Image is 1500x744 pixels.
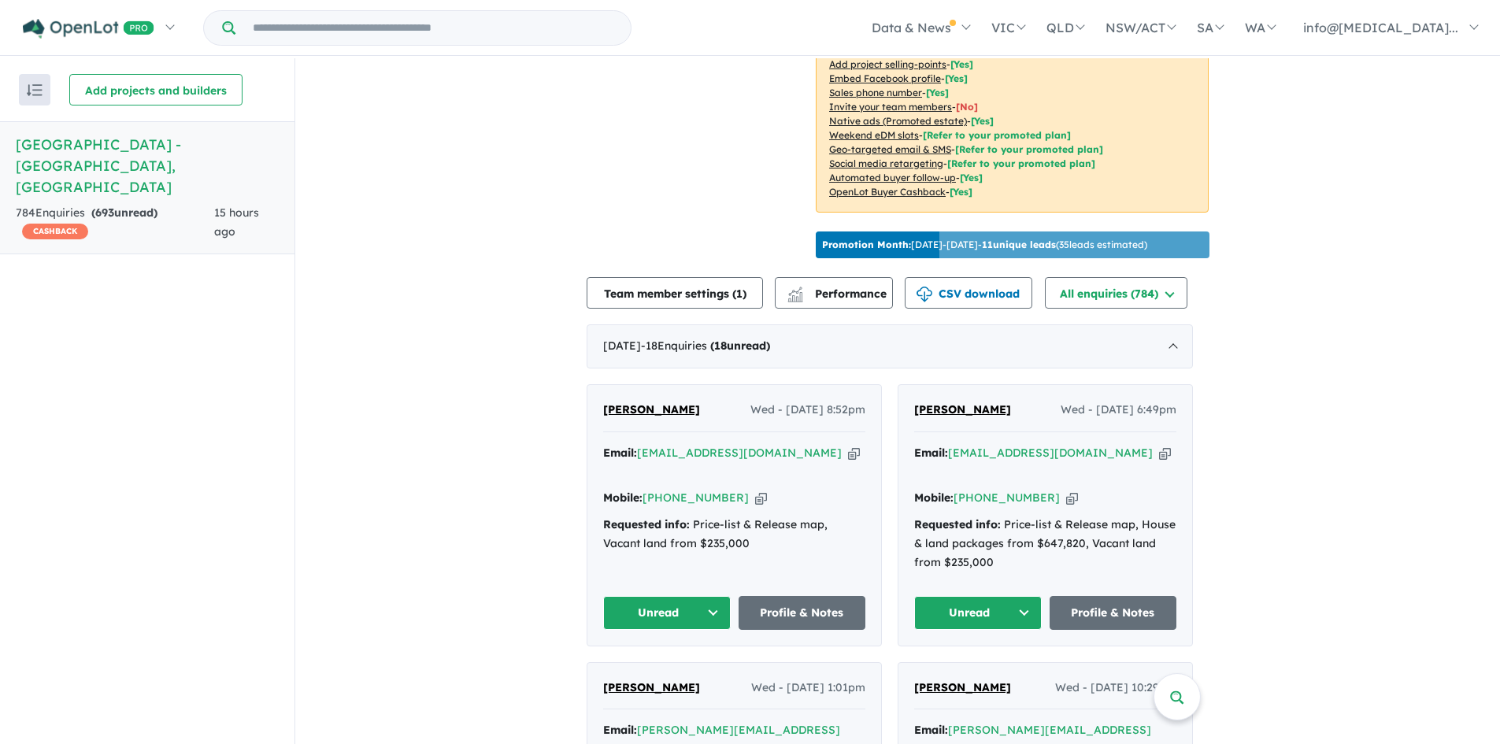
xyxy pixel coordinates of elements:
input: Try estate name, suburb, builder or developer [239,11,628,45]
a: [EMAIL_ADDRESS][DOMAIN_NAME] [637,446,842,460]
span: [Yes] [950,186,972,198]
button: Unread [603,596,731,630]
img: bar-chart.svg [787,292,803,302]
span: [PERSON_NAME] [914,680,1011,694]
button: All enquiries (784) [1045,277,1187,309]
strong: Email: [914,723,948,737]
button: Performance [775,277,893,309]
strong: ( unread) [91,205,157,220]
strong: Requested info: [914,517,1001,531]
span: [PERSON_NAME] [603,402,700,416]
a: [EMAIL_ADDRESS][DOMAIN_NAME] [948,446,1153,460]
u: OpenLot Buyer Cashback [829,186,946,198]
p: [DATE] - [DATE] - ( 35 leads estimated) [822,238,1147,252]
u: Automated buyer follow-up [829,172,956,183]
h5: [GEOGRAPHIC_DATA] - [GEOGRAPHIC_DATA] , [GEOGRAPHIC_DATA] [16,134,279,198]
span: Wed - [DATE] 10:29am [1055,679,1176,698]
button: Copy [755,490,767,506]
strong: Email: [603,446,637,460]
b: 11 unique leads [982,239,1056,250]
span: Wed - [DATE] 1:01pm [751,679,865,698]
u: Native ads (Promoted estate) [829,115,967,127]
u: Geo-targeted email & SMS [829,143,951,155]
u: Invite your team members [829,101,952,113]
span: [PERSON_NAME] [603,680,700,694]
span: [ Yes ] [950,58,973,70]
strong: Mobile: [914,490,954,505]
span: [PERSON_NAME] [914,402,1011,416]
b: Promotion Month: [822,239,911,250]
div: Price-list & Release map, House & land packages from $647,820, Vacant land from $235,000 [914,516,1176,572]
span: Performance [790,287,887,301]
span: info@[MEDICAL_DATA]... [1303,20,1458,35]
span: 15 hours ago [214,205,259,239]
span: Wed - [DATE] 6:49pm [1061,401,1176,420]
strong: ( unread) [710,339,770,353]
button: CSV download [905,277,1032,309]
strong: Requested info: [603,517,690,531]
img: download icon [917,287,932,302]
a: Profile & Notes [739,596,866,630]
a: [PHONE_NUMBER] [954,490,1060,505]
span: Wed - [DATE] 8:52pm [750,401,865,420]
strong: Email: [914,446,948,460]
u: Sales phone number [829,87,922,98]
div: 784 Enquir ies [16,204,214,242]
span: 693 [95,205,114,220]
strong: Email: [603,723,637,737]
button: Copy [848,445,860,461]
span: CASHBACK [22,224,88,239]
span: 1 [736,287,743,301]
button: Copy [1066,490,1078,506]
u: Weekend eDM slots [829,129,919,141]
strong: Mobile: [603,490,643,505]
button: Unread [914,596,1042,630]
u: Add project selling-points [829,58,946,70]
span: [ Yes ] [945,72,968,84]
span: 18 [714,339,727,353]
span: [Refer to your promoted plan] [955,143,1103,155]
button: Team member settings (1) [587,277,763,309]
span: - 18 Enquir ies [641,339,770,353]
u: Embed Facebook profile [829,72,941,84]
a: [PERSON_NAME] [603,679,700,698]
a: [PERSON_NAME] [914,679,1011,698]
img: Openlot PRO Logo White [23,19,154,39]
button: Add projects and builders [69,74,243,105]
a: [PHONE_NUMBER] [643,490,749,505]
div: Price-list & Release map, Vacant land from $235,000 [603,516,865,553]
a: [PERSON_NAME] [603,401,700,420]
a: Profile & Notes [1050,596,1177,630]
u: Social media retargeting [829,157,943,169]
span: [ Yes ] [926,87,949,98]
img: sort.svg [27,84,43,96]
span: [Yes] [960,172,983,183]
span: [Refer to your promoted plan] [947,157,1095,169]
button: Copy [1159,445,1171,461]
span: [Yes] [971,115,994,127]
a: [PERSON_NAME] [914,401,1011,420]
div: [DATE] [587,324,1193,368]
span: [Refer to your promoted plan] [923,129,1071,141]
span: [ No ] [956,101,978,113]
img: line-chart.svg [788,287,802,295]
